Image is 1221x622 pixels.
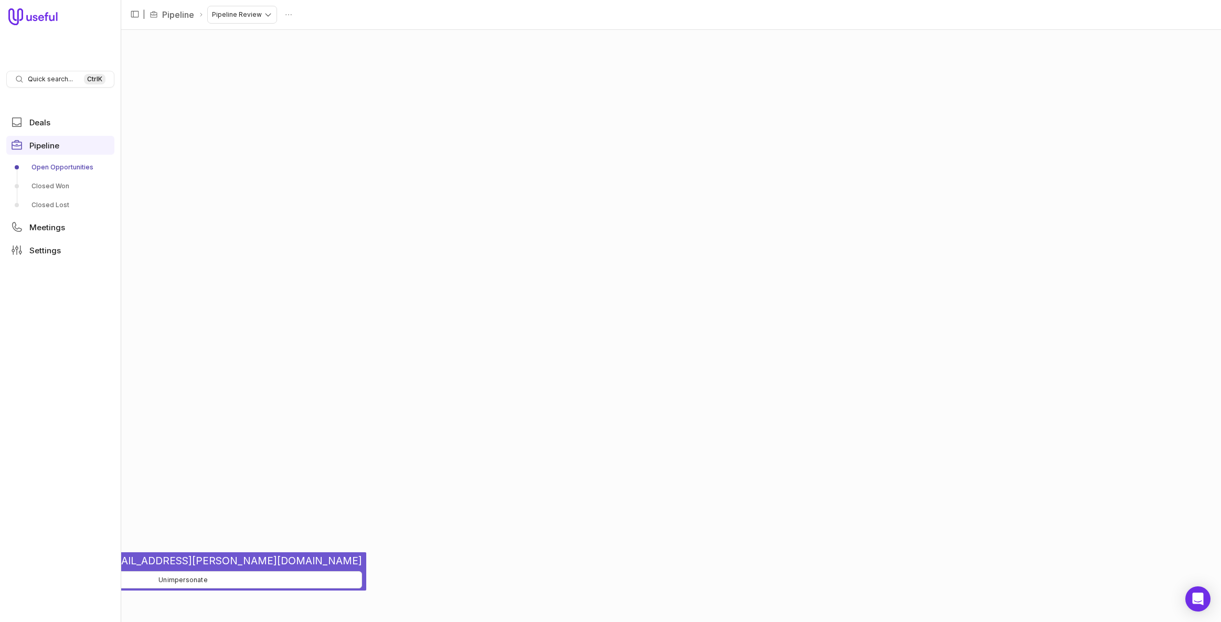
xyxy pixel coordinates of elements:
a: Closed Won [6,178,114,195]
a: Settings [6,241,114,260]
span: Settings [29,246,61,254]
button: Unimpersonate [4,571,362,588]
span: Deals [29,119,50,126]
div: Open Intercom Messenger [1185,586,1211,612]
kbd: Ctrl K [84,74,105,84]
a: Pipeline [6,136,114,155]
a: Pipeline [162,8,194,21]
span: 🥸 [PERSON_NAME][EMAIL_ADDRESS][PERSON_NAME][DOMAIN_NAME] [4,554,362,567]
a: Closed Lost [6,197,114,213]
div: Pipeline submenu [6,159,114,213]
a: Meetings [6,218,114,237]
button: Collapse sidebar [127,6,143,22]
span: Meetings [29,223,65,231]
a: Deals [6,113,114,132]
span: | [143,8,145,21]
button: Actions [281,7,296,23]
span: Pipeline [29,142,59,149]
span: Quick search... [28,75,73,83]
a: Open Opportunities [6,159,114,176]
